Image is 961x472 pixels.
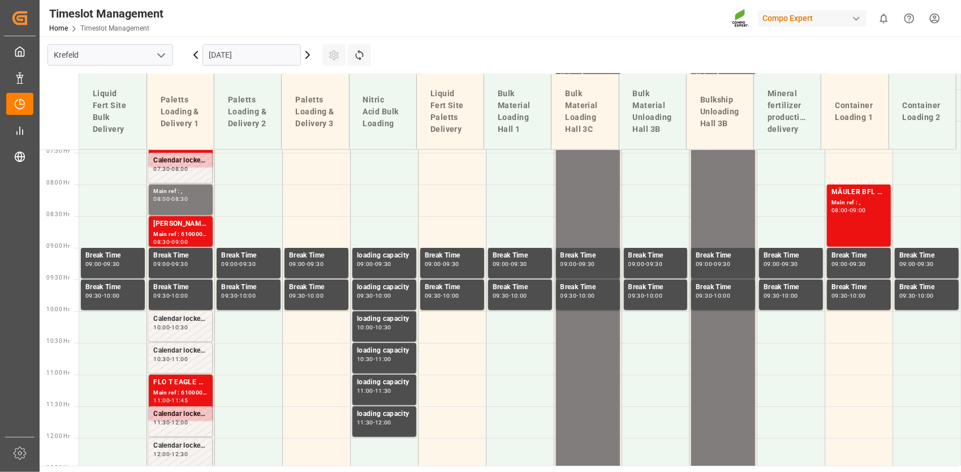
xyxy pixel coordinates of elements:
[171,398,188,403] div: 11:45
[831,250,886,261] div: Break Time
[307,293,324,298] div: 10:00
[46,401,70,407] span: 11:30 Hr
[831,187,886,198] div: MÄULER BFL Kelp LG1 IBC 1000L (KRE)
[831,261,848,267] div: 09:00
[46,338,70,344] span: 10:30 Hr
[647,293,663,298] div: 10:00
[305,293,307,298] div: -
[153,218,208,230] div: [PERSON_NAME] [DATE] 25kg (x48) INT spPALBAPL 15 3x5kg (x50) DE FR ENTRFLO T BKR [DATE] 25kg (x40...
[357,325,373,330] div: 10:00
[305,261,307,267] div: -
[357,261,373,267] div: 09:00
[917,293,934,298] div: 10:00
[373,388,375,393] div: -
[373,325,375,330] div: -
[830,95,879,128] div: Container Loading 1
[732,8,750,28] img: Screenshot%202023-09-29%20at%2010.02.21.png_1712312052.png
[357,293,373,298] div: 09:30
[357,250,412,261] div: loading capacity
[831,293,848,298] div: 09:30
[46,370,70,376] span: 11:00 Hr
[221,282,276,293] div: Break Time
[170,325,171,330] div: -
[170,166,171,171] div: -
[357,388,373,393] div: 11:00
[897,6,922,31] button: Help Center
[509,293,511,298] div: -
[289,293,305,298] div: 09:30
[871,6,897,31] button: show 0 new notifications
[764,261,780,267] div: 09:00
[644,261,646,267] div: -
[153,293,170,298] div: 09:30
[170,452,171,457] div: -
[373,420,375,425] div: -
[153,420,170,425] div: 11:30
[425,282,480,293] div: Break Time
[561,261,577,267] div: 09:00
[153,187,208,196] div: Main ref : ,
[426,83,475,140] div: Liquid Fert Site Paletts Delivery
[153,377,208,388] div: FLO T EAGLE MASTER [DATE] 25kg(x40) INTNTC PREMIUM [DATE] 25kg (x42) INT
[375,261,391,267] div: 09:30
[357,282,412,293] div: loading capacity
[239,293,256,298] div: 10:00
[202,44,301,66] input: DD.MM.YYYY
[375,325,391,330] div: 10:30
[579,293,595,298] div: 10:00
[49,24,68,32] a: Home
[899,261,916,267] div: 09:00
[85,261,102,267] div: 09:00
[357,420,373,425] div: 11:30
[238,293,239,298] div: -
[628,261,645,267] div: 09:00
[848,293,850,298] div: -
[899,293,916,298] div: 09:30
[153,196,170,201] div: 08:00
[850,261,866,267] div: 09:30
[170,239,171,244] div: -
[712,261,714,267] div: -
[46,306,70,312] span: 10:00 Hr
[647,261,663,267] div: 09:30
[576,293,578,298] div: -
[831,208,848,213] div: 08:00
[153,239,170,244] div: 08:30
[561,83,609,140] div: Bulk Material Loading Hall 3C
[46,465,70,471] span: 12:30 Hr
[628,250,683,261] div: Break Time
[46,148,70,154] span: 07:30 Hr
[171,239,188,244] div: 09:00
[511,261,527,267] div: 09:30
[831,198,886,208] div: Main ref : ,
[831,282,886,293] div: Break Time
[171,196,188,201] div: 08:30
[171,293,188,298] div: 10:00
[373,357,375,362] div: -
[764,282,818,293] div: Break Time
[171,325,188,330] div: 10:30
[561,293,577,298] div: 09:30
[848,208,850,213] div: -
[628,293,645,298] div: 09:30
[579,261,595,267] div: 09:30
[780,261,782,267] div: -
[425,261,441,267] div: 09:00
[171,420,188,425] div: 12:00
[758,7,871,29] button: Compo Expert
[493,83,542,140] div: Bulk Material Loading Hall 1
[46,274,70,281] span: 09:30 Hr
[153,230,208,239] div: Main ref : 6100002449, 2000001763
[357,409,412,420] div: loading capacity
[714,293,730,298] div: 10:00
[170,398,171,403] div: -
[357,314,412,325] div: loading capacity
[443,293,459,298] div: 10:00
[49,5,163,22] div: Timeslot Management
[153,452,170,457] div: 12:00
[917,261,934,267] div: 09:30
[764,293,780,298] div: 09:30
[375,420,391,425] div: 12:00
[628,83,677,140] div: Bulk Material Unloading Hall 3B
[46,179,70,186] span: 08:00 Hr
